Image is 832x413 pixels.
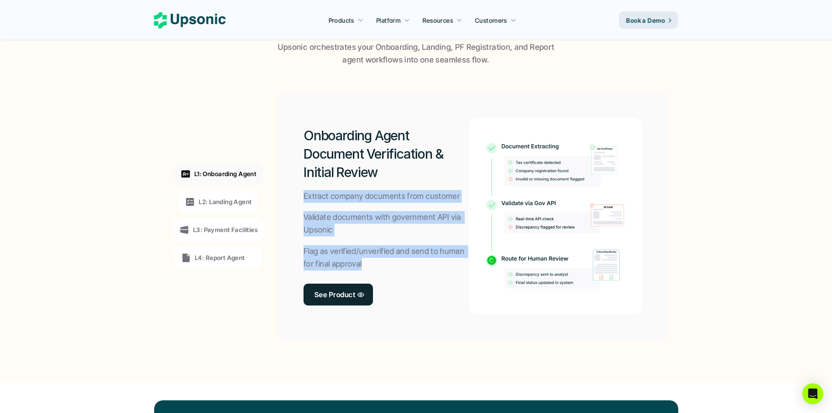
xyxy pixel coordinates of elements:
p: Flag as verified/unverified and send to human for final approval [304,245,469,271]
p: Book a Demo [626,16,665,25]
p: L2: Landing Agent [199,197,252,206]
p: Extract company documents from customer [304,190,460,203]
p: L1: Onboarding Agent [194,169,256,178]
p: Platform [376,16,400,25]
p: Products [328,16,354,25]
p: Customers [475,16,507,25]
a: See Product [304,284,373,305]
p: Resources [423,16,453,25]
h2: Onboarding Agent Document Verification & Initial Review [304,126,469,181]
p: See Product [314,288,355,301]
p: L4: Report Agent [195,253,245,262]
a: Book a Demo [619,11,678,29]
p: Upsonic orchestrates your Onboarding, Landing, PF Registration, and Report agent workflows into o... [274,41,558,66]
p: Validate documents with government API via Upsonic [304,211,469,236]
p: L3: Payment Facilities [193,225,258,234]
a: Products [323,12,369,28]
div: Open Intercom Messenger [802,383,823,404]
